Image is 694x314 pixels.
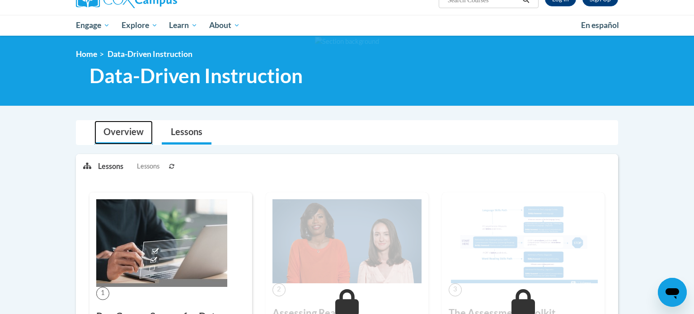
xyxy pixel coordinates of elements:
span: Lessons [137,161,159,171]
a: Engage [70,15,116,36]
a: Lessons [162,121,211,145]
span: Data-Driven Instruction [89,64,303,88]
span: Explore [122,20,158,31]
span: En español [581,20,619,30]
img: Course Image [96,199,227,287]
a: Home [76,49,97,59]
a: En español [575,16,625,35]
img: Section background [315,37,379,47]
a: Overview [94,121,153,145]
div: Main menu [62,15,632,36]
iframe: Button to launch messaging window [658,278,687,307]
span: About [209,20,240,31]
span: 3 [449,283,462,296]
span: Engage [76,20,110,31]
span: Data-Driven Instruction [108,49,192,59]
img: Course Image [449,199,598,283]
img: Course Image [272,199,422,283]
span: Learn [169,20,197,31]
p: Lessons [98,161,123,171]
a: Learn [163,15,203,36]
a: Explore [116,15,164,36]
span: 1 [96,287,109,300]
span: 2 [272,283,286,296]
a: About [203,15,246,36]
